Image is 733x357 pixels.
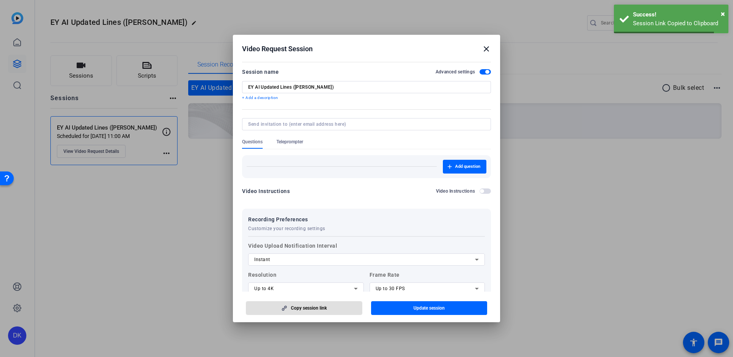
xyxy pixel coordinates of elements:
[246,301,362,315] button: Copy session link
[633,19,723,28] div: Session Link Copied to Clipboard
[276,139,303,145] span: Teleprompter
[248,241,485,266] label: Video Upload Notification Interval
[254,286,274,291] span: Up to 4K
[291,305,327,311] span: Copy session link
[443,160,486,174] button: Add question
[436,188,475,194] h2: Video Instructions
[242,67,279,76] div: Session name
[248,121,482,127] input: Send invitation to (enter email address here)
[436,69,475,75] h2: Advanced settings
[376,286,405,291] span: Up to 30 FPS
[482,44,491,54] mat-icon: close
[370,270,485,295] label: Frame Rate
[633,10,723,19] div: Success!
[721,9,725,18] span: ×
[242,139,263,145] span: Questions
[242,187,290,196] div: Video Instructions
[248,215,325,224] span: Recording Preferences
[721,8,725,19] button: Close
[242,44,491,54] div: Video Request Session
[413,305,445,311] span: Update session
[248,84,485,90] input: Enter Session Name
[254,257,270,262] span: Instant
[248,270,364,295] label: Resolution
[455,164,480,170] span: Add question
[242,95,491,101] p: + Add a description
[371,301,488,315] button: Update session
[248,226,325,232] span: Customize your recording settings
